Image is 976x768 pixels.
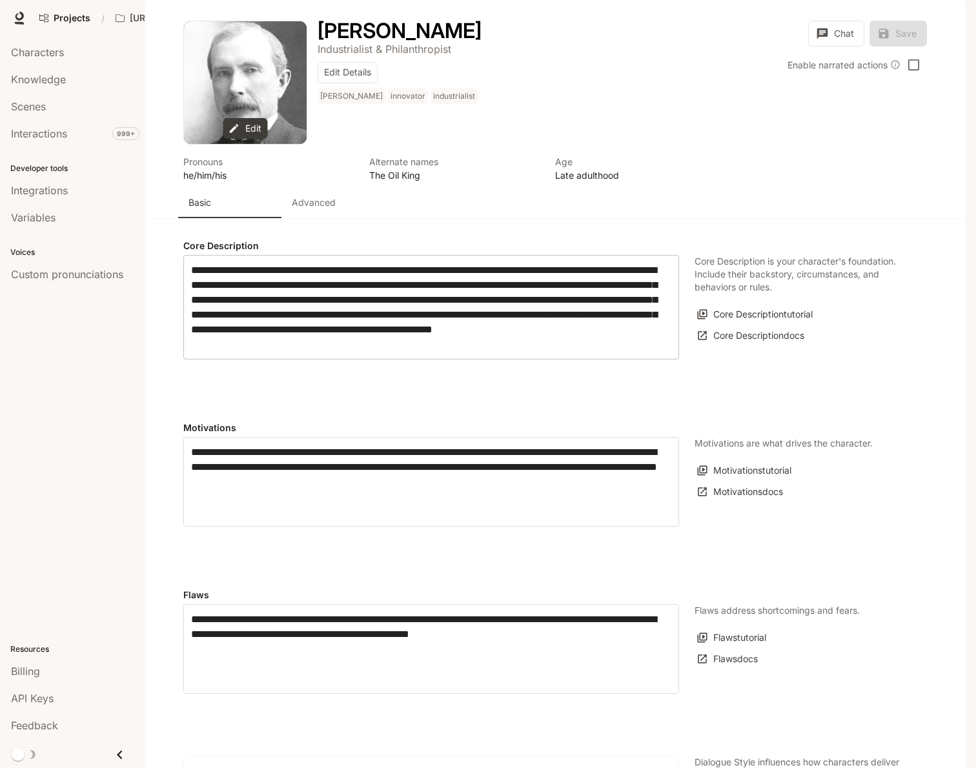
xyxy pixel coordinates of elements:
p: Basic [188,196,211,209]
div: / [96,12,110,25]
a: Flawsdocs [695,649,761,670]
div: Avatar image [184,21,307,144]
button: Open character details dialog [369,155,540,182]
button: Open character details dialog [318,88,480,109]
button: Open character details dialog [555,155,726,182]
p: industrialist [433,91,475,101]
p: [PERSON_NAME] [320,91,383,101]
h1: [PERSON_NAME] [318,18,482,43]
button: Motivationstutorial [695,460,795,481]
button: Open character details dialog [318,21,482,41]
button: Edit Details [318,62,378,83]
p: Age [555,155,726,168]
div: Enable narrated actions [788,58,900,72]
p: Pronouns [183,155,354,168]
button: Chat [808,21,864,46]
span: industrialist [431,88,480,104]
div: label [183,255,679,359]
p: he/him/his [183,168,354,182]
span: Projects [54,13,90,24]
p: The Oil King [369,168,540,182]
h4: Core Description [183,239,679,252]
p: Core Description is your character's foundation. Include their backstory, circumstances, and beha... [695,255,911,294]
p: [URL] Characters [130,13,202,24]
span: innovator [388,88,431,104]
button: Flawstutorial [695,627,769,649]
button: Open character details dialog [318,41,451,57]
h4: Motivations [183,421,679,434]
div: Flaws [183,604,679,694]
p: Flaws address shortcomings and fears. [695,604,860,617]
span: Robber Baron [318,88,388,104]
a: Go to projects [34,5,96,31]
button: Open character details dialog [183,155,354,182]
p: Alternate names [369,155,540,168]
button: Edit [223,118,268,139]
button: All workspaces [110,5,222,31]
a: Core Descriptiondocs [695,325,808,347]
p: Motivations are what drives the character. [695,437,873,450]
p: innovator [391,91,425,101]
a: Motivationsdocs [695,481,786,503]
p: Industrialist & Philanthropist [318,43,451,56]
h4: Flaws [183,589,679,601]
p: Late adulthood [555,168,726,182]
button: Open character avatar dialog [184,21,307,144]
button: Core Descriptiontutorial [695,304,816,325]
p: Advanced [292,196,336,209]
